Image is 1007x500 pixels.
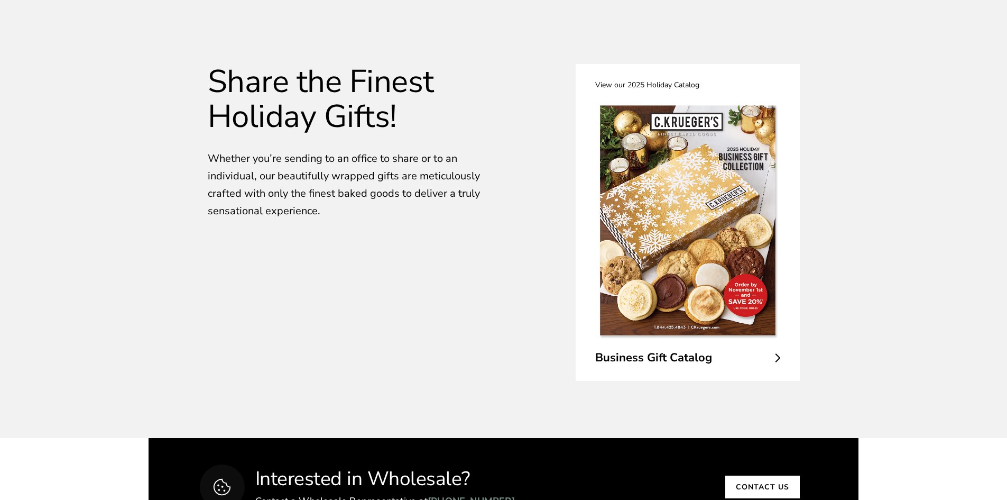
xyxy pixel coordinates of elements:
h2: Interested in Wholesale? [255,467,515,491]
span: View our 2025 Holiday Catalog [595,80,699,90]
a: Contact us [725,476,800,498]
img: Interested in Wholesale [211,476,233,498]
p: Whether you’re sending to an office to share or to an individual, our beautifully wrapped gifts a... [208,150,498,220]
span: Business Gift Catalog [595,350,780,366]
a: View our 2025 Holiday Catalog img Business Gift Catalog [576,64,800,381]
img: Business Gift Catalog [595,99,780,342]
h2: Share the Finest Holiday Gifts! [208,64,498,134]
